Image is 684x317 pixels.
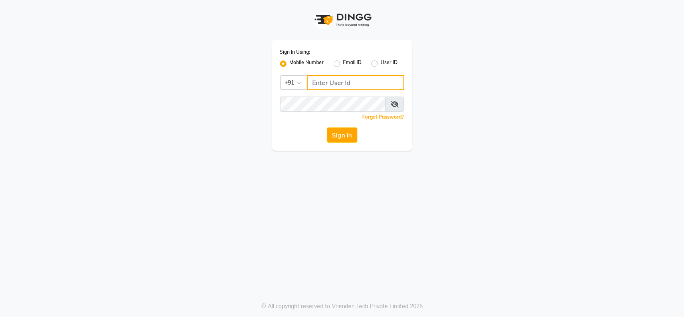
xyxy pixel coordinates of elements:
[280,97,386,112] input: Username
[290,59,324,69] label: Mobile Number
[381,59,398,69] label: User ID
[363,114,404,120] a: Forgot Password?
[310,8,374,32] img: logo1.svg
[280,48,311,56] label: Sign In Using:
[343,59,362,69] label: Email ID
[307,75,404,90] input: Username
[327,127,357,143] button: Sign In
